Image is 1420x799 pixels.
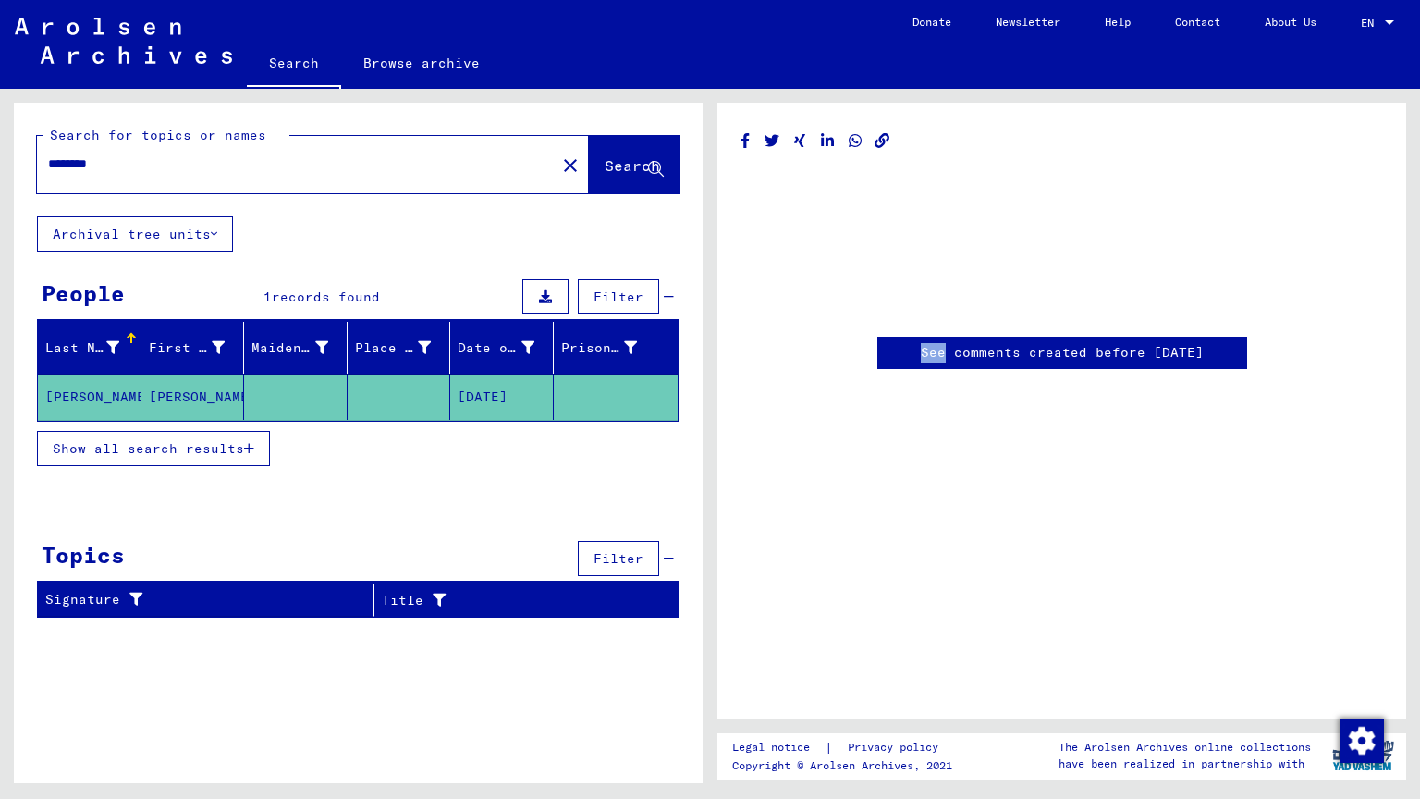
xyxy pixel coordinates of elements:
[732,738,961,757] div: |
[251,338,328,358] div: Maiden Name
[37,216,233,252] button: Archival tree units
[45,585,378,615] div: Signature
[348,322,451,374] mat-header-cell: Place of Birth
[42,277,125,310] div: People
[244,322,348,374] mat-header-cell: Maiden Name
[37,431,270,466] button: Show all search results
[1361,17,1381,30] span: EN
[251,333,351,363] div: Maiden Name
[605,156,660,175] span: Search
[736,129,755,153] button: Share on Facebook
[1328,732,1398,779] img: yv_logo.png
[355,338,432,358] div: Place of Birth
[559,154,581,177] mat-icon: close
[732,738,825,757] a: Legal notice
[561,333,661,363] div: Prisoner #
[50,127,266,143] mat-label: Search for topics or names
[15,18,232,64] img: Arolsen_neg.svg
[818,129,838,153] button: Share on LinkedIn
[578,279,659,314] button: Filter
[450,375,554,420] mat-cell: [DATE]
[263,289,272,305] span: 1
[594,550,643,567] span: Filter
[846,129,865,153] button: Share on WhatsApp
[732,757,961,774] p: Copyright © Arolsen Archives, 2021
[42,538,125,572] div: Topics
[149,333,249,363] div: First Name
[38,322,141,374] mat-header-cell: Last Name
[578,541,659,576] button: Filter
[790,129,810,153] button: Share on Xing
[382,591,643,610] div: Title
[149,338,226,358] div: First Name
[554,322,679,374] mat-header-cell: Prisoner #
[341,41,502,85] a: Browse archive
[833,738,961,757] a: Privacy policy
[45,338,119,358] div: Last Name
[561,338,638,358] div: Prisoner #
[382,585,661,615] div: Title
[458,338,534,358] div: Date of Birth
[1059,739,1311,756] p: The Arolsen Archives online collections
[1059,756,1311,772] p: have been realized in partnership with
[450,322,554,374] mat-header-cell: Date of Birth
[594,289,643,305] span: Filter
[45,590,360,609] div: Signature
[141,375,245,420] mat-cell: [PERSON_NAME]
[38,375,141,420] mat-cell: [PERSON_NAME]
[873,129,892,153] button: Copy link
[1340,719,1384,763] img: Change consent
[921,343,1204,363] a: See comments created before [DATE]
[272,289,380,305] span: records found
[458,333,557,363] div: Date of Birth
[53,440,244,457] span: Show all search results
[552,146,589,183] button: Clear
[355,333,455,363] div: Place of Birth
[763,129,782,153] button: Share on Twitter
[589,136,679,193] button: Search
[247,41,341,89] a: Search
[45,333,142,363] div: Last Name
[141,322,245,374] mat-header-cell: First Name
